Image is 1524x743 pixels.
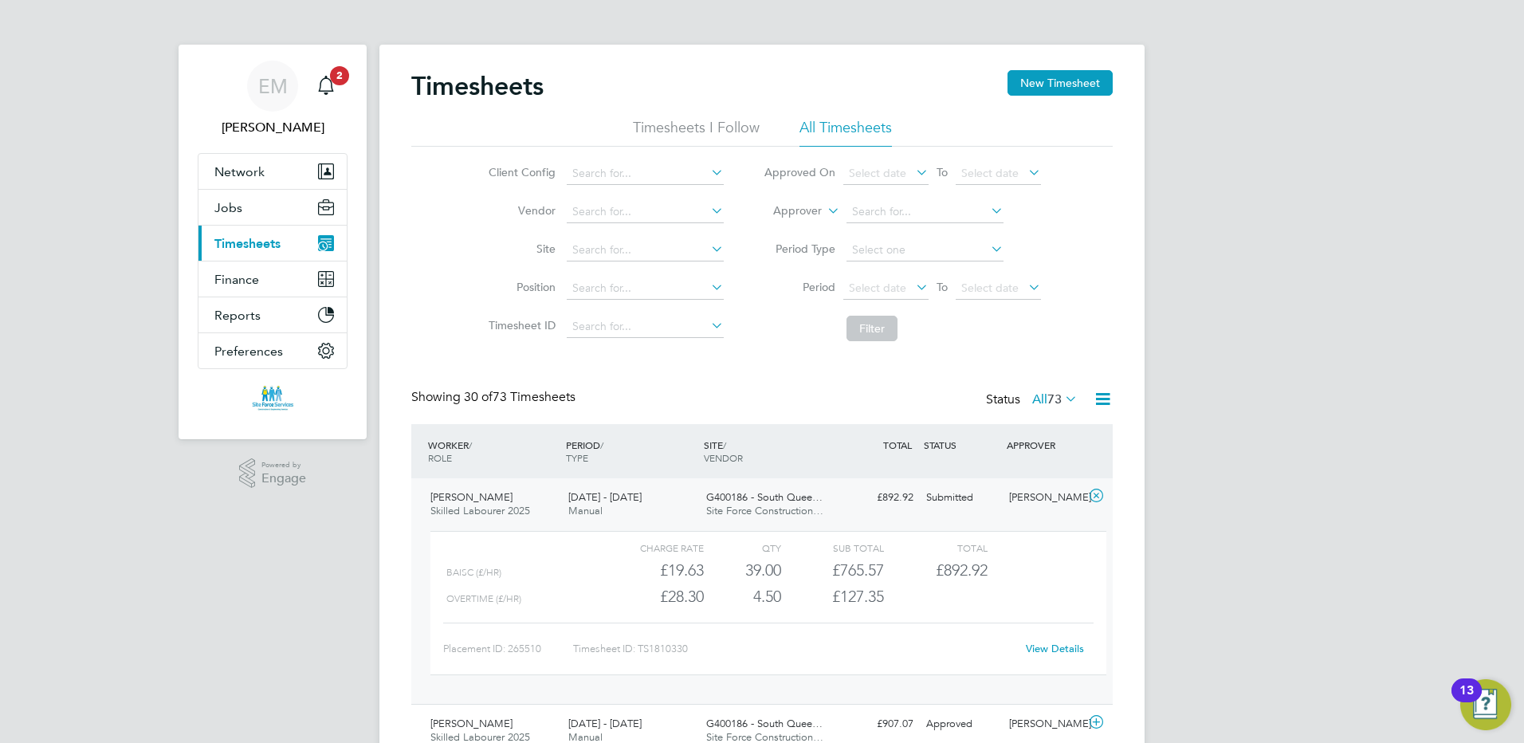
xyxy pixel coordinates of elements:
span: Overtime (£/HR) [446,593,521,604]
div: APPROVER [1003,430,1086,459]
span: 30 of [464,389,493,405]
div: £765.57 [781,557,884,584]
span: Preferences [214,344,283,359]
a: View Details [1026,642,1084,655]
h2: Timesheets [411,70,544,102]
label: Period Type [764,242,835,256]
a: EM[PERSON_NAME] [198,61,348,137]
button: Filter [846,316,898,341]
span: ROLE [428,451,452,464]
span: / [469,438,472,451]
span: Engage [261,472,306,486]
span: Reports [214,308,261,323]
div: £19.63 [601,557,704,584]
span: G400186 - South Quee… [706,717,823,730]
span: TYPE [566,451,588,464]
span: Network [214,164,265,179]
span: Manual [568,504,603,517]
label: Period [764,280,835,294]
span: 73 [1047,391,1062,407]
nav: Main navigation [179,45,367,439]
span: Site Force Construction… [706,504,823,517]
div: Charge rate [601,538,704,557]
button: Reports [198,297,347,332]
input: Search for... [567,277,724,300]
span: 73 Timesheets [464,389,575,405]
input: Search for... [567,239,724,261]
span: [DATE] - [DATE] [568,490,642,504]
a: 2 [310,61,342,112]
div: PERIOD [562,430,700,472]
span: Powered by [261,458,306,472]
span: £892.92 [936,560,988,580]
span: To [932,277,953,297]
span: Eliza McCallum [198,118,348,137]
button: New Timesheet [1007,70,1113,96]
div: Sub Total [781,538,884,557]
label: Site [484,242,556,256]
span: Select date [961,281,1019,295]
a: Powered byEngage [239,458,307,489]
div: [PERSON_NAME] [1003,485,1086,511]
span: Timesheets [214,236,281,251]
img: siteforceservices-logo-retina.png [250,385,295,411]
span: / [723,438,726,451]
span: Select date [849,281,906,295]
div: Submitted [920,485,1003,511]
span: To [932,162,953,183]
div: [PERSON_NAME] [1003,711,1086,737]
span: G400186 - South Quee… [706,490,823,504]
span: VENDOR [704,451,743,464]
label: Approver [750,203,822,219]
span: Jobs [214,200,242,215]
button: Open Resource Center, 13 new notifications [1460,679,1511,730]
div: Timesheet ID: TS1810330 [573,636,1015,662]
div: Total [884,538,987,557]
label: Vendor [484,203,556,218]
label: All [1032,391,1078,407]
input: Search for... [567,163,724,185]
div: Showing [411,389,579,406]
span: 2 [330,66,349,85]
button: Network [198,154,347,189]
div: SITE [700,430,838,472]
span: Select date [849,166,906,180]
li: All Timesheets [799,118,892,147]
span: [DATE] - [DATE] [568,717,642,730]
div: 4.50 [704,584,781,610]
span: [PERSON_NAME] [430,717,513,730]
label: Position [484,280,556,294]
div: Status [986,389,1081,411]
label: Approved On [764,165,835,179]
span: EM [258,76,288,96]
div: £28.30 [601,584,704,610]
span: Skilled Labourer 2025 [430,504,530,517]
div: £127.35 [781,584,884,610]
li: Timesheets I Follow [633,118,760,147]
div: Placement ID: 265510 [443,636,573,662]
div: £892.92 [837,485,920,511]
label: Timesheet ID [484,318,556,332]
input: Search for... [567,201,724,223]
button: Finance [198,261,347,297]
button: Timesheets [198,226,347,261]
div: 13 [1459,690,1474,711]
div: Approved [920,711,1003,737]
div: QTY [704,538,781,557]
input: Search for... [846,201,1004,223]
span: Select date [961,166,1019,180]
span: / [600,438,603,451]
div: WORKER [424,430,562,472]
input: Select one [846,239,1004,261]
div: £907.07 [837,711,920,737]
span: [PERSON_NAME] [430,490,513,504]
button: Preferences [198,333,347,368]
input: Search for... [567,316,724,338]
div: STATUS [920,430,1003,459]
label: Client Config [484,165,556,179]
span: TOTAL [883,438,912,451]
a: Go to home page [198,385,348,411]
span: Finance [214,272,259,287]
div: 39.00 [704,557,781,584]
span: Baisc (£/HR) [446,567,501,578]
